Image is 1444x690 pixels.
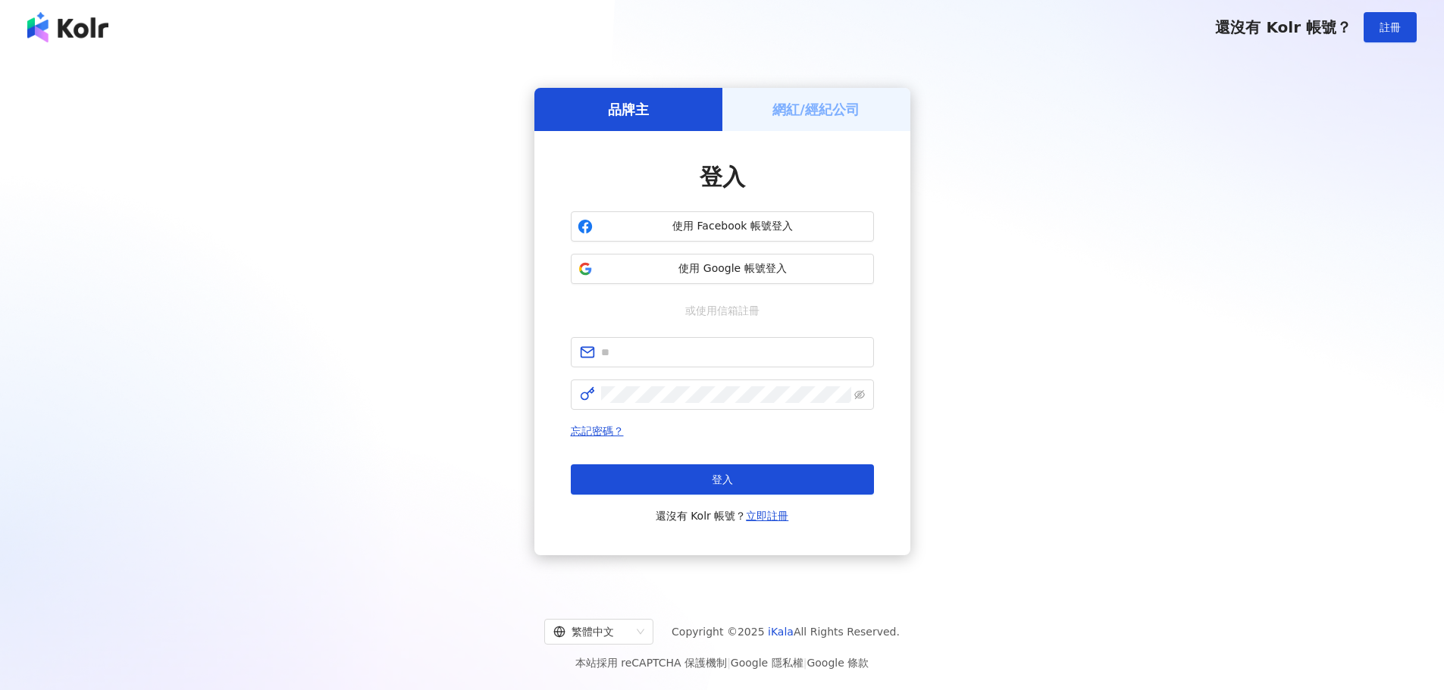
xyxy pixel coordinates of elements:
[27,12,108,42] img: logo
[772,100,860,119] h5: 網紅/經紀公司
[768,626,794,638] a: iKala
[571,464,874,495] button: 登入
[727,657,731,669] span: |
[803,657,807,669] span: |
[1380,21,1401,33] span: 註冊
[656,507,789,525] span: 還沒有 Kolr 帳號？
[807,657,869,669] a: Google 條款
[700,164,745,190] span: 登入
[1215,18,1352,36] span: 還沒有 Kolr 帳號？
[608,100,649,119] h5: 品牌主
[675,302,770,319] span: 或使用信箱註冊
[571,211,874,242] button: 使用 Facebook 帳號登入
[571,425,624,437] a: 忘記密碼？
[1364,12,1417,42] button: 註冊
[599,219,867,234] span: 使用 Facebook 帳號登入
[575,654,869,672] span: 本站採用 reCAPTCHA 保護機制
[746,510,788,522] a: 立即註冊
[854,389,865,400] span: eye-invisible
[712,473,733,485] span: 登入
[672,623,900,641] span: Copyright © 2025 All Rights Reserved.
[599,261,867,276] span: 使用 Google 帳號登入
[731,657,803,669] a: Google 隱私權
[553,620,631,644] div: 繁體中文
[571,254,874,284] button: 使用 Google 帳號登入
